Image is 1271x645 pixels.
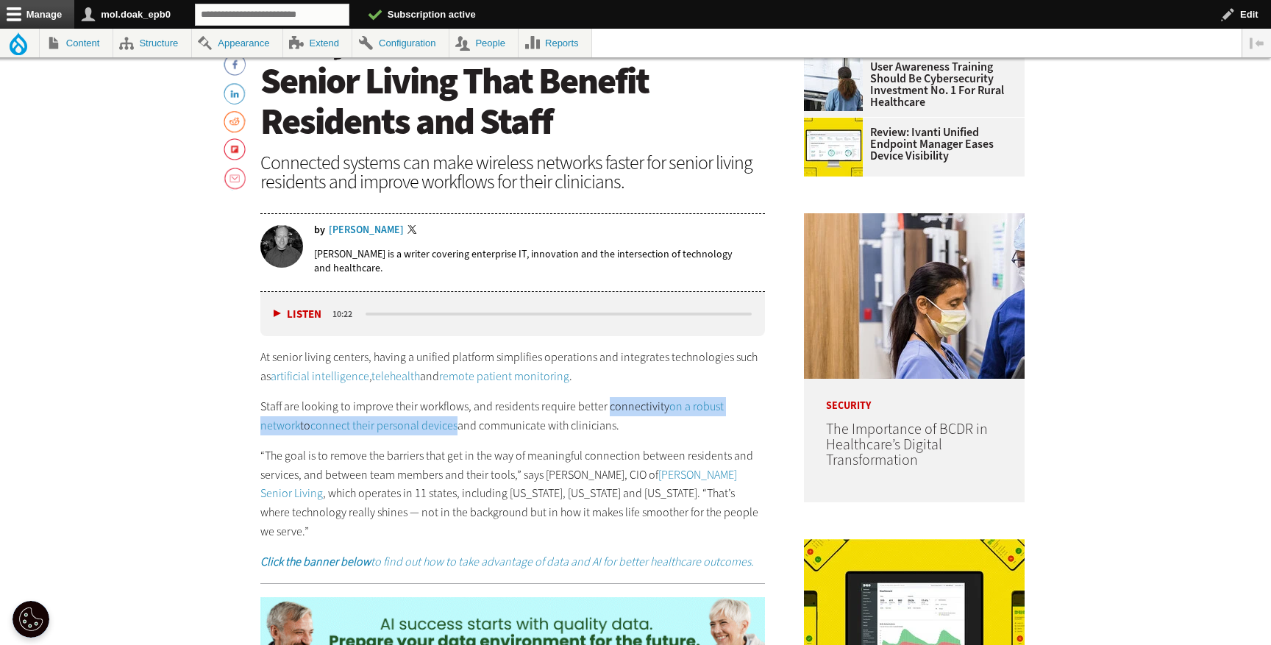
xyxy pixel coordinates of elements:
[804,213,1025,379] img: Doctors reviewing tablet
[371,368,420,384] a: telehealth
[804,379,1025,411] p: Security
[260,399,724,433] a: on a robust network
[271,368,369,384] a: artificial intelligence
[439,368,569,384] a: remote patient monitoring
[314,247,765,275] p: [PERSON_NAME] is a writer covering enterprise IT, innovation and the intersection of technology a...
[449,29,519,57] a: People
[260,446,765,541] p: “The goal is to remove the barriers that get in the way of meaningful connection between resident...
[804,118,870,129] a: Ivanti Unified Endpoint Manager
[804,126,1016,162] a: Review: Ivanti Unified Endpoint Manager Eases Device Visibility
[330,307,363,321] div: duration
[407,225,421,237] a: Twitter
[329,225,404,235] a: [PERSON_NAME]
[826,419,988,470] a: The Importance of BCDR in Healthcare’s Digital Transformation
[260,225,303,268] img: Brian Horowitz
[260,292,765,336] div: media player
[13,601,49,638] div: Cookie Settings
[260,153,765,191] div: Connected systems can make wireless networks faster for senior living residents and improve workf...
[804,52,863,111] img: Doctors reviewing information boards
[260,16,696,146] span: 5 Ways to Achieve Connected Senior Living That Benefit Residents and Staff
[352,29,448,57] a: Configuration
[519,29,591,57] a: Reports
[804,61,1016,108] a: User Awareness Training Should Be Cybersecurity Investment No. 1 for Rural Healthcare
[310,418,458,433] a: connect their personal devices
[260,348,765,385] p: At senior living centers, having a unified platform simplifies operations and integrates technolo...
[1242,29,1271,57] button: Vertical orientation
[260,554,754,569] em: to find out how to take advantage of data and AI for better healthcare outcomes.
[192,29,282,57] a: Appearance
[260,554,371,569] strong: Click the banner below
[804,118,863,177] img: Ivanti Unified Endpoint Manager
[804,52,870,64] a: Doctors reviewing information boards
[113,29,191,57] a: Structure
[283,29,352,57] a: Extend
[40,29,113,57] a: Content
[260,554,754,569] a: Click the banner belowto find out how to take advantage of data and AI for better healthcare outc...
[314,225,325,235] span: by
[13,601,49,638] button: Open Preferences
[260,397,765,435] p: Staff are looking to improve their workflows, and residents require better connectivity to and co...
[274,309,321,320] button: Listen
